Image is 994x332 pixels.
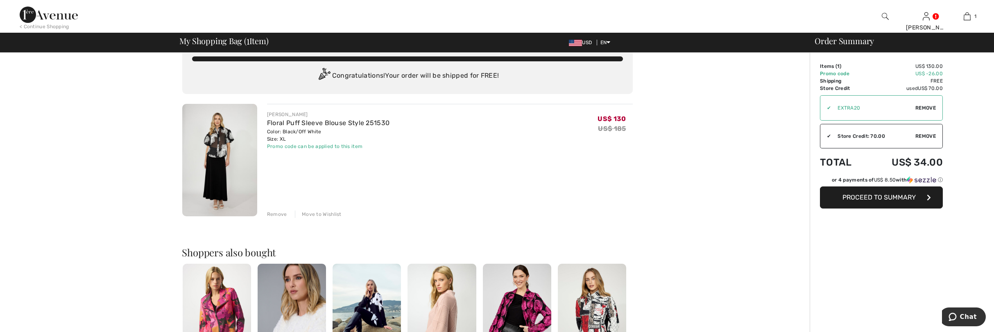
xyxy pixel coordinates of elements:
[20,23,69,30] div: < Continue Shopping
[820,148,867,176] td: Total
[267,211,287,218] div: Remove
[820,85,867,92] td: Store Credit
[837,63,840,69] span: 1
[182,247,633,257] h2: Shoppers also bought
[964,11,971,21] img: My Bag
[831,132,915,140] div: Store Credit: 70.00
[267,143,389,150] div: Promo code can be applied to this item
[820,176,943,186] div: or 4 payments ofUS$ 8.50withSezzle Click to learn more about Sezzle
[569,40,582,46] img: US Dollar
[867,85,943,92] td: used
[820,63,867,70] td: Items ( )
[923,12,930,20] a: Sign In
[295,211,342,218] div: Move to Wishlist
[598,125,626,132] s: US$ 185
[906,23,946,32] div: [PERSON_NAME]
[882,11,889,21] img: search the website
[820,104,831,112] div: ✔
[267,119,389,127] a: Floral Puff Sleeve Blouse Style 251530
[182,104,257,216] img: Floral Puff Sleeve Blouse Style 251530
[831,96,915,120] input: Promo code
[267,128,389,143] div: Color: Black/Off White Size: XL
[867,63,943,70] td: US$ 130.00
[598,115,626,123] span: US$ 130
[832,176,943,184] div: or 4 payments of with
[600,40,611,45] span: EN
[569,40,595,45] span: USD
[918,85,943,91] span: US$ 70.00
[316,68,332,84] img: Congratulation2.svg
[915,104,936,112] span: Remove
[180,37,269,45] span: My Shopping Bag ( Item)
[20,7,78,23] img: 1ère Avenue
[867,77,943,85] td: Free
[867,70,943,77] td: US$ -26.00
[942,307,986,328] iframe: Opens a widget where you can chat to one of our agents
[247,35,249,45] span: 1
[923,11,930,21] img: My Info
[947,11,987,21] a: 1
[867,148,943,176] td: US$ 34.00
[820,77,867,85] td: Shipping
[975,13,977,20] span: 1
[820,70,867,77] td: Promo code
[192,68,623,84] div: Congratulations! Your order will be shipped for FREE!
[874,177,896,183] span: US$ 8.50
[267,111,389,118] div: [PERSON_NAME]
[907,176,936,184] img: Sezzle
[805,37,989,45] div: Order Summary
[915,132,936,140] span: Remove
[820,132,831,140] div: ✔
[843,193,916,201] span: Proceed to Summary
[820,186,943,209] button: Proceed to Summary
